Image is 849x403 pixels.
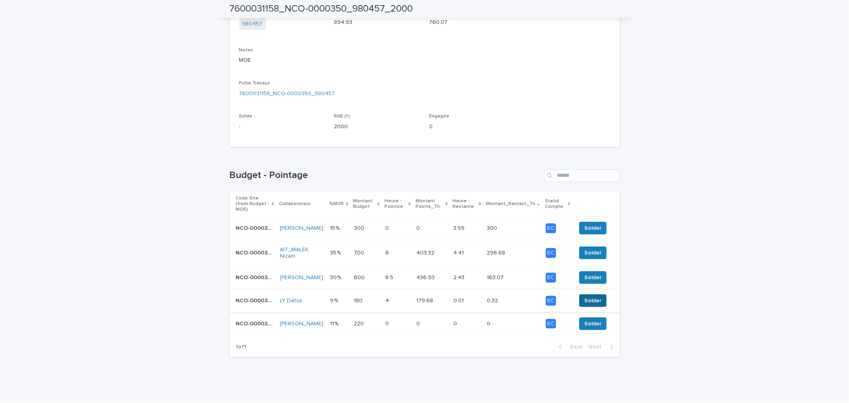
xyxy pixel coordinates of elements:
tr: NCO-0000350NCO-0000350 AIT_MALEK Nizam 35 %35 % 700700 66 403.32403.32 4.414.41 296.68296.68 ECSo... [230,240,620,266]
p: 30 % [330,273,343,281]
p: 180 [354,296,364,304]
button: Solder [579,246,607,259]
p: 0 [385,223,390,232]
p: 0 [416,319,422,327]
p: Heure - Pointée [384,197,406,211]
span: Notes [239,48,254,53]
div: EC [546,296,556,306]
p: NCO-0000350 [236,319,275,327]
button: Solder [579,271,607,284]
p: 35 % [330,248,342,256]
p: MOE [239,56,610,65]
p: Statut Compte [545,197,566,211]
span: Next [589,344,607,350]
p: 296.68 [487,248,507,256]
p: NCO-0000350 [236,248,275,256]
h2: 7600031158_NCO-0000350_980457_2000 [230,3,413,15]
p: 163.07 [487,273,505,281]
p: Montant Budget [353,197,375,211]
p: NCO-0000350 [236,296,275,304]
p: Montant_Restant_Th [486,200,535,208]
tr: NCO-0000350NCO-0000350 [PERSON_NAME] 30 %30 % 600600 6.56.5 436.93436.93 2.432.43 163.07163.07 EC... [230,266,620,290]
p: 894.93 [334,18,420,27]
p: - [239,123,325,131]
p: 403.32 [416,248,436,256]
span: Solder [584,274,601,282]
a: [PERSON_NAME] [280,225,323,232]
p: 300 [354,223,366,232]
span: RAE (f) [334,114,350,119]
p: Heure - Restante [453,197,477,211]
p: 6.5 [385,273,395,281]
p: Code Site (from Budget - MOE) [236,194,270,214]
p: Montant Pointé_Th [416,197,443,211]
a: AIT_MALEK Nizam [280,246,324,260]
p: 0 [487,319,492,327]
p: 700 [354,248,366,256]
p: 1 of 1 [230,337,253,357]
span: Solder [584,224,601,232]
tr: NCO-0000350NCO-0000350 [PERSON_NAME] 15 %15 % 300300 00 00 3.593.59 300300 ECSolder [230,217,620,240]
p: 760.07 [429,18,515,27]
span: Solder [584,320,601,328]
p: 0 [385,319,390,327]
p: 300 [487,223,499,232]
button: Next [586,343,620,350]
span: Solder [584,249,601,257]
div: EC [546,273,556,283]
button: Back [552,343,586,350]
button: Solder [579,222,607,235]
p: 436.93 [416,273,436,281]
p: 11 % [330,319,340,327]
a: [PERSON_NAME] [280,274,323,281]
div: EC [546,319,556,329]
p: Collaborateur [279,200,310,208]
span: Engagée [429,114,450,119]
p: 15 % [330,223,341,232]
p: 0.32 [487,296,500,304]
span: Fiche Travaux [239,81,270,86]
p: 4.41 [453,248,465,256]
tr: NCO-0000350NCO-0000350 [PERSON_NAME] 11 %11 % 220220 00 00 00 00 ECSolder [230,312,620,335]
p: NCO-0000350 [236,223,275,232]
span: Solder [584,297,601,305]
p: 0 [416,223,422,232]
tr: NCO-0000350NCO-0000350 LY Déhia 9 %9 % 180180 44 179.68179.68 0.010.01 0.320.32 ECSolder [230,289,620,312]
button: Solder [579,294,607,307]
p: NCO-0000350 [236,273,275,281]
div: EC [546,248,556,258]
a: LY Déhia [280,297,302,304]
p: 2000 [334,123,420,131]
p: 9 % [330,296,340,304]
a: 980457 [242,20,263,28]
p: 600 [354,273,366,281]
span: Solde [239,114,253,119]
p: 2.43 [453,273,466,281]
button: Solder [579,317,607,330]
p: 4 [385,296,390,304]
p: %MOE [329,200,344,208]
p: 0.01 [453,296,465,304]
a: [PERSON_NAME] [280,321,323,327]
input: Search [544,169,620,182]
p: 0 [429,123,515,131]
p: 179.68 [416,296,435,304]
p: 6 [385,248,390,256]
p: 220 [354,319,365,327]
span: Back [566,344,583,350]
p: 3.59 [453,223,466,232]
a: 7600031158_NCO-0000350_980457 [239,90,335,98]
h1: Budget - Pointage [230,170,541,181]
div: EC [546,223,556,233]
p: 0 [453,319,459,327]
